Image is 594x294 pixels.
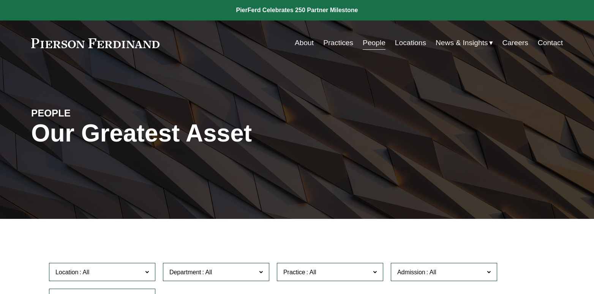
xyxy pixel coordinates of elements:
[169,269,201,275] span: Department
[502,36,528,50] a: Careers
[436,36,488,50] span: News & Insights
[295,36,314,50] a: About
[55,269,79,275] span: Location
[31,107,164,119] h4: PEOPLE
[436,36,493,50] a: folder dropdown
[363,36,385,50] a: People
[31,119,385,147] h1: Our Greatest Asset
[395,36,426,50] a: Locations
[397,269,425,275] span: Admission
[283,269,305,275] span: Practice
[323,36,353,50] a: Practices
[538,36,563,50] a: Contact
